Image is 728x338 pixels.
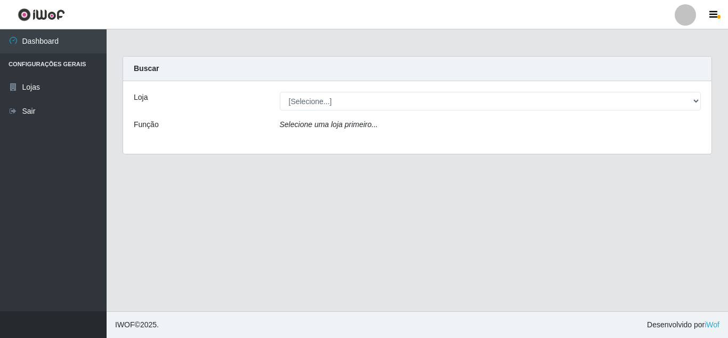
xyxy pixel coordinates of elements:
[647,319,719,331] span: Desenvolvido por
[280,120,378,129] i: Selecione uma loja primeiro...
[18,8,65,21] img: CoreUI Logo
[134,92,148,103] label: Loja
[134,64,159,73] strong: Buscar
[705,320,719,329] a: iWof
[115,320,135,329] span: IWOF
[115,319,159,331] span: © 2025 .
[134,119,159,130] label: Função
